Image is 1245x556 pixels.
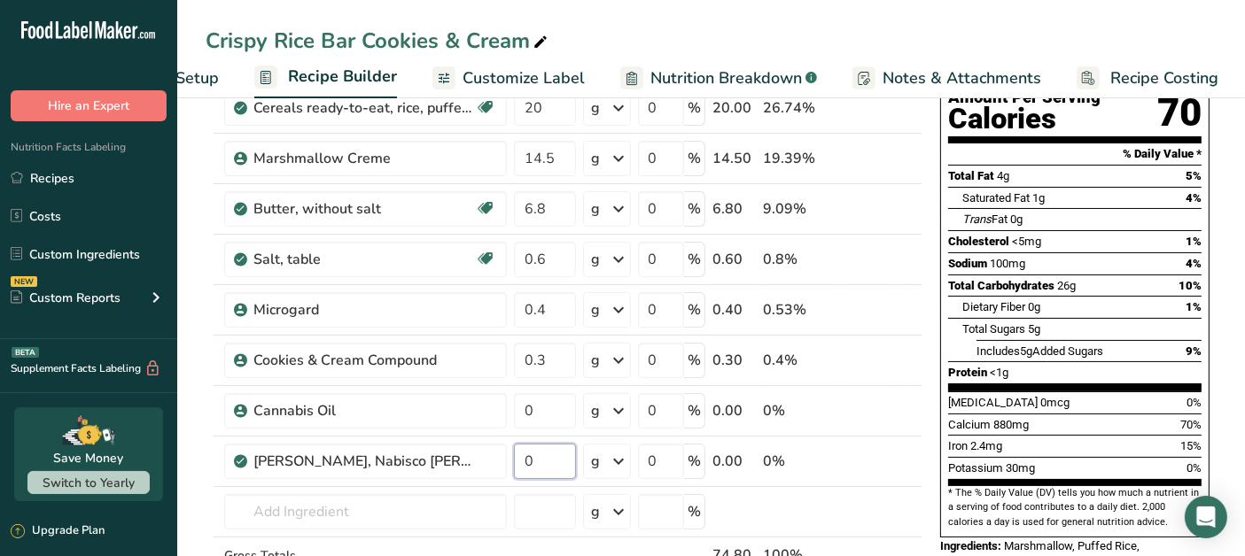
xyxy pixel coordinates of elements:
span: 0% [1187,461,1202,475]
div: 0.00 [712,400,756,421]
div: 0.30 [712,350,756,371]
div: 0% [763,451,838,472]
span: 0g [1028,300,1040,313]
div: 6.80 [712,198,756,220]
div: g [591,451,600,472]
div: 0.4% [763,350,838,371]
button: Switch to Yearly [27,471,150,494]
div: g [591,148,600,169]
span: Customize Label [463,66,585,90]
div: Crispy Rice Bar Cookies & Cream [206,25,551,57]
div: g [591,97,600,119]
span: 70% [1180,418,1202,431]
span: 5g [1020,344,1032,358]
div: 20.00 [712,97,756,119]
span: 5g [1028,322,1040,336]
div: g [591,299,600,320]
div: [PERSON_NAME], Nabisco [PERSON_NAME], Cookie Crumb Topping [253,451,475,472]
span: Total Sugars [962,322,1025,336]
div: Upgrade Plan [11,522,105,540]
span: 4% [1186,257,1202,270]
span: 1% [1186,235,1202,248]
i: Trans [962,212,992,226]
span: 1% [1186,300,1202,313]
span: 880mg [993,418,1029,431]
a: Recipe Costing [1077,58,1218,98]
span: Ingredients: [940,539,1001,552]
div: 0.40 [712,299,756,320]
span: Total Fat [948,169,994,182]
div: Save Money [54,449,124,467]
div: 26.74% [763,97,838,119]
span: Potassium [948,461,1003,475]
span: Recipe Builder [288,65,397,89]
section: * The % Daily Value (DV) tells you how much a nutrient in a serving of food contributes to a dail... [948,486,1202,529]
span: 1g [1032,191,1045,205]
div: Open Intercom Messenger [1185,496,1227,538]
span: <5mg [1012,235,1041,248]
div: Marshmallow Creme [253,148,475,169]
div: g [591,198,600,220]
div: Custom Reports [11,289,121,307]
div: g [591,400,600,421]
div: 0.00 [712,451,756,472]
span: 9% [1186,344,1202,358]
div: Salt, table [253,249,475,270]
span: 100mg [990,257,1025,270]
span: <1g [990,366,1008,379]
span: 26g [1057,279,1076,292]
div: Cookies & Cream Compound [253,350,475,371]
span: Total Carbohydrates [948,279,1054,292]
span: [MEDICAL_DATA] [948,396,1038,409]
a: Customize Label [432,58,585,98]
span: 5% [1186,169,1202,182]
div: Cannabis Oil [253,400,475,421]
input: Add Ingredient [224,494,507,529]
div: 9.09% [763,198,838,220]
a: Recipe Builder [254,57,397,99]
div: 70 [1157,89,1202,136]
span: 10% [1179,279,1202,292]
span: 0g [1010,212,1023,226]
div: g [591,249,600,270]
div: 0.8% [763,249,838,270]
a: Notes & Attachments [852,58,1041,98]
div: Butter, without salt [253,198,475,220]
span: Fat [962,212,1008,226]
span: 30mg [1006,461,1035,475]
div: g [591,501,600,522]
span: Includes Added Sugars [977,344,1103,358]
span: Dietary Fiber [962,300,1025,313]
span: Recipe Costing [1110,66,1218,90]
span: 15% [1180,439,1202,452]
button: Hire an Expert [11,90,167,121]
div: NEW [11,276,37,287]
div: BETA [12,347,39,358]
span: 4g [997,169,1009,182]
span: 0mcg [1040,396,1070,409]
span: Iron [948,439,968,452]
span: Saturated Fat [962,191,1030,205]
div: g [591,350,600,371]
section: % Daily Value * [948,143,1202,165]
span: Switch to Yearly [43,475,135,491]
span: Protein [948,366,987,379]
span: 4% [1186,191,1202,205]
span: 2.4mg [970,439,1002,452]
span: Notes & Attachments [883,66,1041,90]
div: Calories [948,106,1101,132]
div: 14.50 [712,148,756,169]
a: Nutrition Breakdown [620,58,817,98]
div: 0% [763,400,838,421]
div: 0.60 [712,249,756,270]
div: 0.53% [763,299,838,320]
span: Calcium [948,418,991,431]
span: Cholesterol [948,235,1009,248]
div: Microgard [253,299,475,320]
span: 0% [1187,396,1202,409]
span: Nutrition Breakdown [650,66,802,90]
span: Sodium [948,257,987,270]
div: 19.39% [763,148,838,169]
div: Cereals ready-to-eat, rice, puffed, fortified [253,97,475,119]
